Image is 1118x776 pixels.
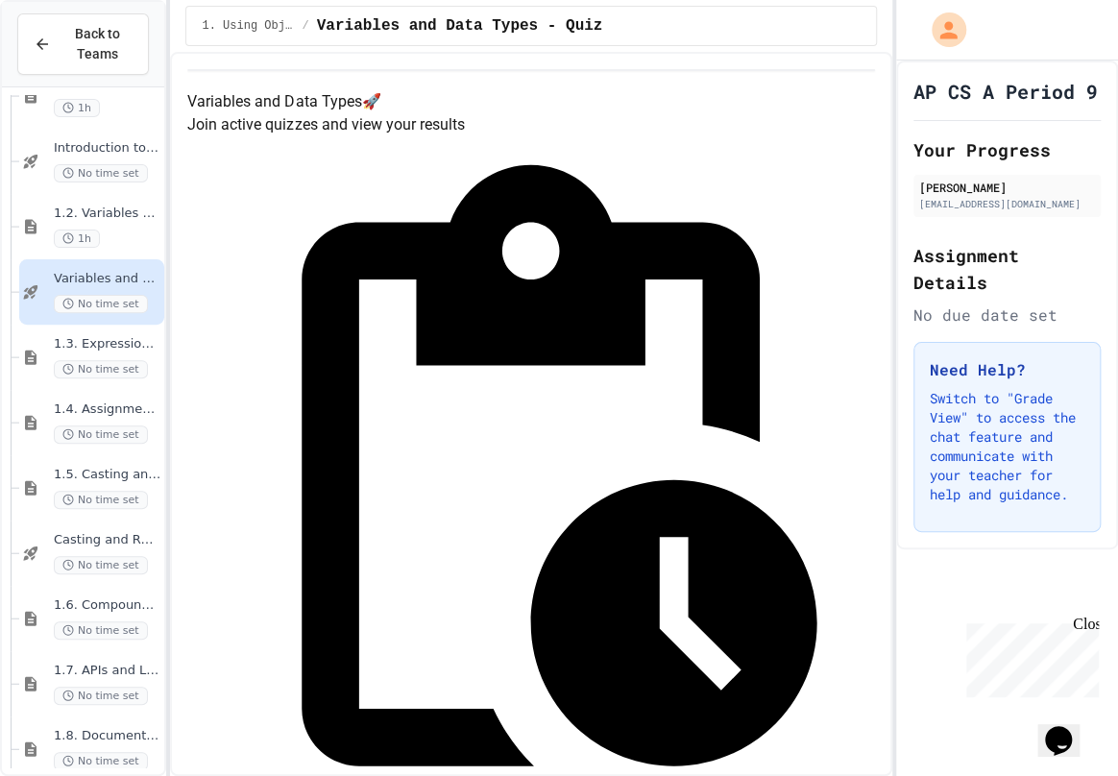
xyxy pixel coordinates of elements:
[54,663,160,679] span: 1.7. APIs and Libraries
[54,752,148,770] span: No time set
[54,491,148,509] span: No time set
[54,164,148,182] span: No time set
[913,136,1101,163] h2: Your Progress
[317,14,603,37] span: Variables and Data Types - Quiz
[1037,699,1099,757] iframe: chat widget
[187,90,874,113] h4: Variables and Data Types 🚀
[202,18,294,34] span: 1. Using Objects and Methods
[54,206,160,222] span: 1.2. Variables and Data Types
[54,140,160,157] span: Introduction to Algorithms, Programming, and Compilers
[187,113,874,136] p: Join active quizzes and view your results
[54,532,160,548] span: Casting and Ranges of variables - Quiz
[54,401,160,418] span: 1.4. Assignment and Input
[54,687,148,705] span: No time set
[62,24,133,64] span: Back to Teams
[54,295,148,313] span: No time set
[913,78,1098,105] h1: AP CS A Period 9
[54,621,148,640] span: No time set
[54,728,160,744] span: 1.8. Documentation with Comments and Preconditions
[54,230,100,248] span: 1h
[8,8,133,122] div: Chat with us now!Close
[919,197,1095,211] div: [EMAIL_ADDRESS][DOMAIN_NAME]
[302,18,308,34] span: /
[54,556,148,574] span: No time set
[54,336,160,352] span: 1.3. Expressions and Output [New]
[54,467,160,483] span: 1.5. Casting and Ranges of Values
[54,271,160,287] span: Variables and Data Types - Quiz
[54,597,160,614] span: 1.6. Compound Assignment Operators
[930,358,1084,381] h3: Need Help?
[930,389,1084,504] p: Switch to "Grade View" to access the chat feature and communicate with your teacher for help and ...
[54,99,100,117] span: 1h
[54,425,148,444] span: No time set
[913,242,1101,296] h2: Assignment Details
[913,303,1101,327] div: No due date set
[17,13,149,75] button: Back to Teams
[54,360,148,378] span: No time set
[919,179,1095,196] div: [PERSON_NAME]
[911,8,971,52] div: My Account
[959,616,1099,697] iframe: chat widget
